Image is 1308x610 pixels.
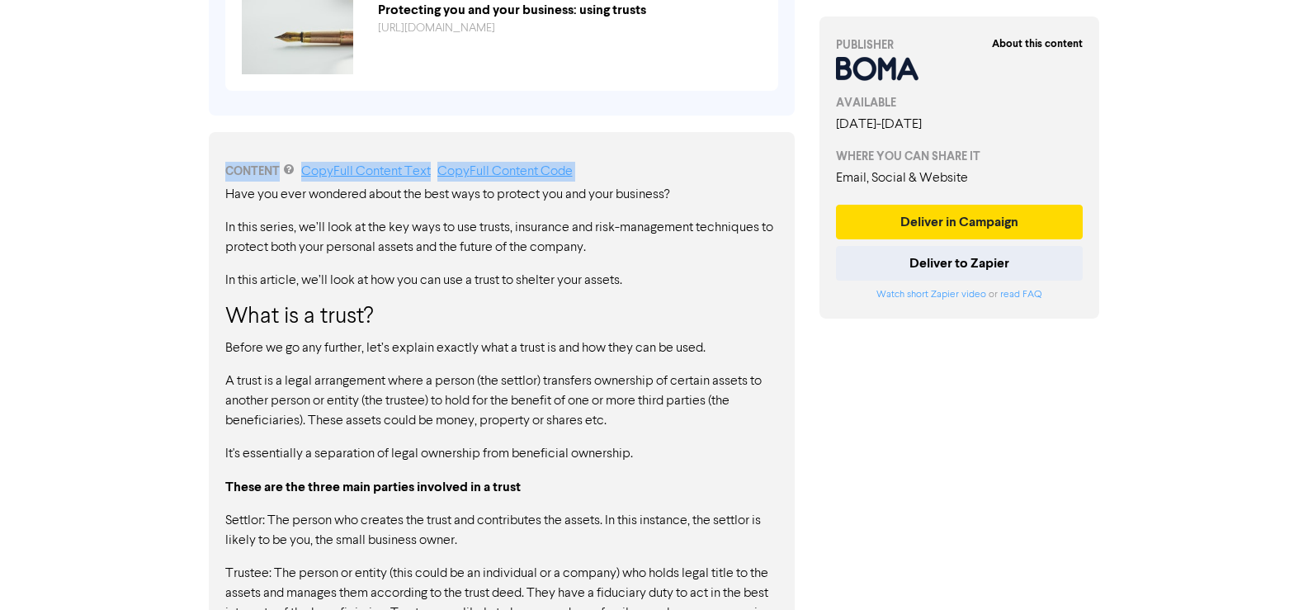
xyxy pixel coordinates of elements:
p: Before we go any further, let’s explain exactly what a trust is and how they can be used. [225,338,778,358]
button: Deliver to Zapier [836,246,1084,281]
p: Have you ever wondered about the best ways to protect you and your business? [225,185,778,205]
div: or [836,287,1084,302]
a: read FAQ [1000,290,1041,300]
div: Email, Social & Website [836,168,1084,188]
a: Copy Full Content Text [301,165,431,178]
div: [DATE] - [DATE] [836,115,1084,135]
a: [URL][DOMAIN_NAME] [378,22,495,34]
div: https://public2.bomamarketing.com/cp/6bbsc7B2HXXkxw81JL9aug?sa=w1BOC4Fl [366,20,774,37]
p: A trust is a legal arrangement where a person (the settlor) transfers ownership of certain assets... [225,371,778,431]
strong: These are the three main parties involved in a trust [225,479,521,495]
h3: What is a trust? [225,304,778,332]
div: PUBLISHER [836,36,1084,54]
p: Settlor: The person who creates the trust and contributes the assets. In this instance, the settl... [225,511,778,551]
iframe: Chat Widget [1101,432,1308,610]
p: In this series, we’ll look at the key ways to use trusts, insurance and risk-management technique... [225,218,778,258]
p: It's essentially a separation of legal ownership from beneficial ownership. [225,444,778,464]
div: CONTENT [225,162,778,182]
div: AVAILABLE [836,94,1084,111]
a: Watch short Zapier video [876,290,986,300]
button: Deliver in Campaign [836,205,1084,239]
a: Copy Full Content Code [437,165,573,178]
div: WHERE YOU CAN SHARE IT [836,148,1084,165]
p: In this article, we’ll look at how you can use a trust to shelter your assets. [225,271,778,291]
strong: About this content [992,37,1083,50]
